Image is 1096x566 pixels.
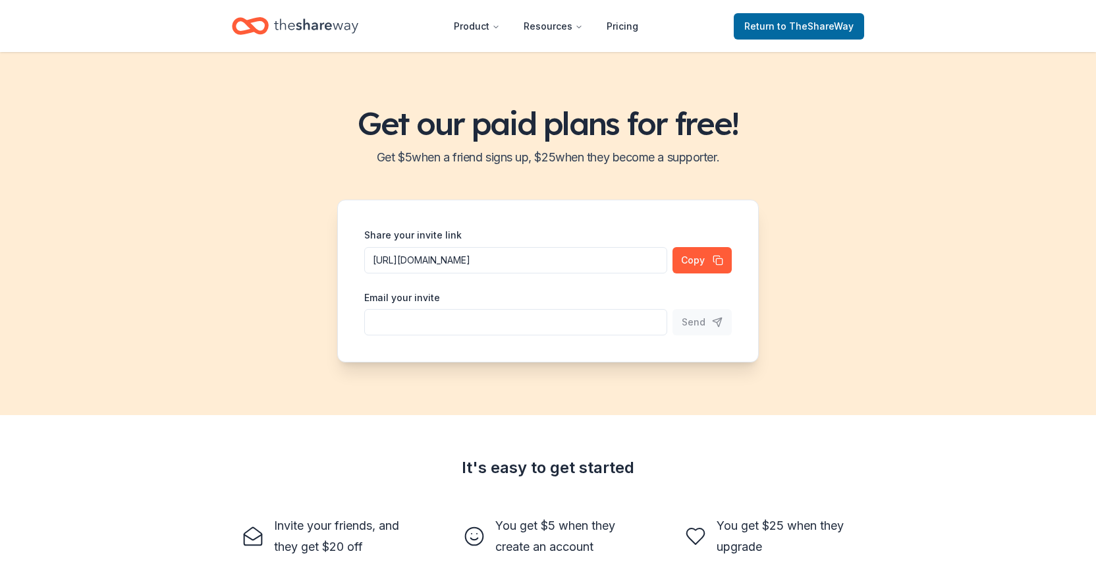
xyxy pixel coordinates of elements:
h1: Get our paid plans for free! [16,105,1080,142]
button: Product [443,13,510,40]
label: Share your invite link [364,229,462,242]
div: You get $25 when they upgrade [717,515,854,557]
div: Invite your friends, and they get $20 off [274,515,411,557]
a: Returnto TheShareWay [734,13,864,40]
a: Pricing [596,13,649,40]
label: Email your invite [364,291,440,304]
span: to TheShareWay [777,20,854,32]
nav: Main [443,11,649,42]
div: It's easy to get started [232,457,864,478]
button: Copy [672,247,732,273]
h2: Get $ 5 when a friend signs up, $ 25 when they become a supporter. [16,147,1080,168]
div: You get $5 when they create an account [495,515,632,557]
button: Resources [513,13,593,40]
span: Return [744,18,854,34]
a: Home [232,11,358,42]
